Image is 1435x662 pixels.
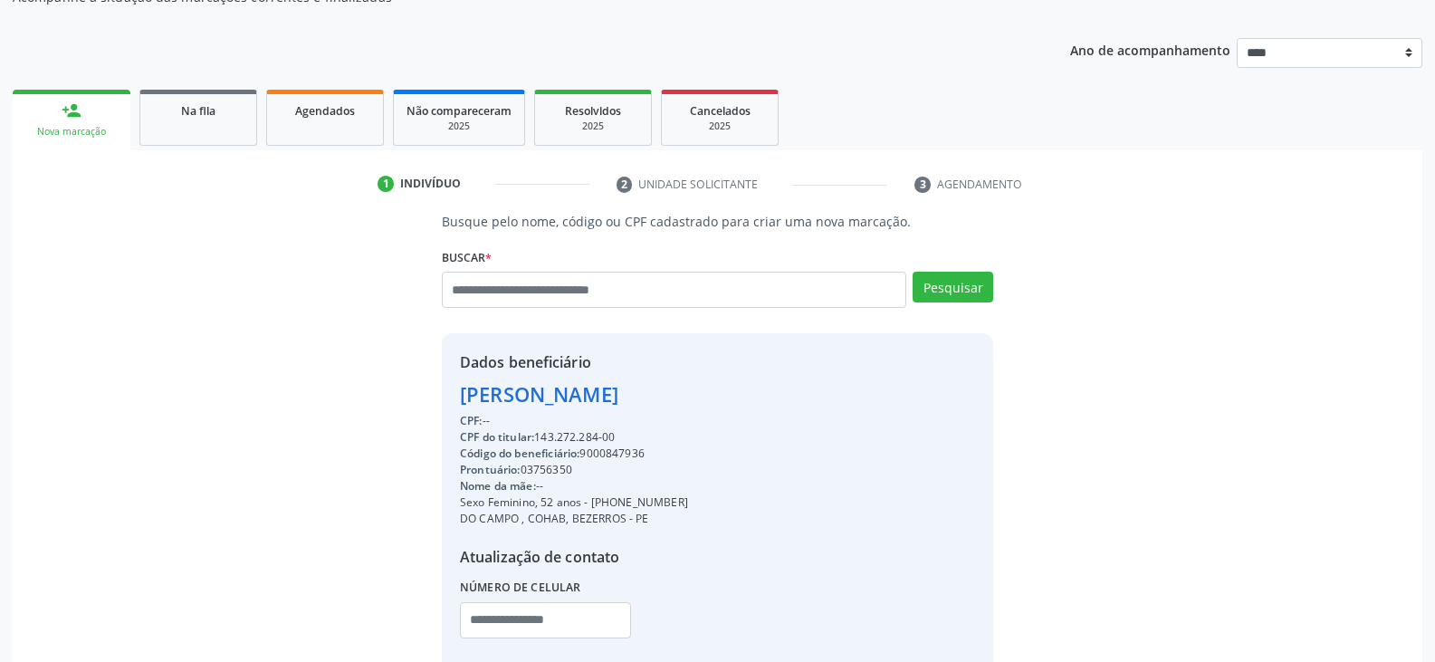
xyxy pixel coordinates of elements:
p: Ano de acompanhamento [1070,38,1230,61]
div: 2025 [548,120,638,133]
div: 9000847936 [460,446,688,462]
span: Resolvidos [565,103,621,119]
div: Dados beneficiário [460,351,688,373]
div: 143.272.284-00 [460,429,688,446]
div: 2025 [407,120,512,133]
div: Indivíduo [400,176,461,192]
span: CPF do titular: [460,429,534,445]
span: Agendados [295,103,355,119]
div: Sexo Feminino, 52 anos - [PHONE_NUMBER] [460,494,688,511]
div: person_add [62,101,81,120]
div: [PERSON_NAME] [460,379,688,409]
span: Nome da mãe: [460,478,536,494]
div: 2025 [674,120,765,133]
label: Número de celular [460,574,581,602]
p: Busque pelo nome, código ou CPF cadastrado para criar uma nova marcação. [442,212,993,231]
span: Prontuário: [460,462,521,477]
div: 03756350 [460,462,688,478]
div: Nova marcação [25,125,118,139]
span: Na fila [181,103,215,119]
span: Código do beneficiário: [460,446,579,461]
div: -- [460,413,688,429]
div: Atualização de contato [460,546,688,568]
span: Não compareceram [407,103,512,119]
div: 1 [378,176,394,192]
div: -- [460,478,688,494]
div: DO CAMPO , COHAB, BEZERROS - PE [460,511,688,527]
label: Buscar [442,244,492,272]
span: Cancelados [690,103,751,119]
span: CPF: [460,413,483,428]
button: Pesquisar [913,272,993,302]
